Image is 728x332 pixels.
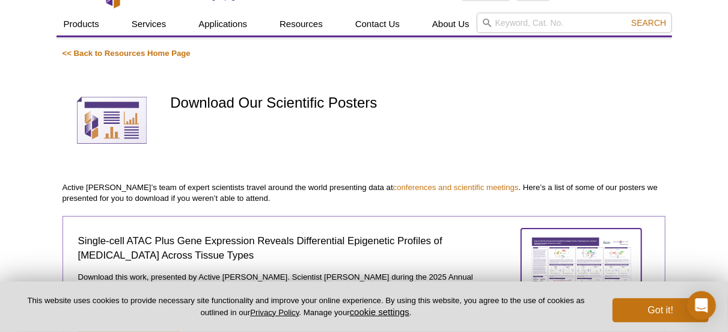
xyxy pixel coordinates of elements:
a: << Back to Resources Home Page [63,49,191,58]
p: This website uses cookies to provide necessary site functionality and improve your online experie... [19,295,593,318]
img: Scientific Posters [63,71,162,170]
h2: Single-cell ATAC Plus Gene Expression Reveals Differential Epigenetic Profiles of [MEDICAL_DATA] ... [78,234,499,263]
img: Single-cell ATAC Plus Gene Expression Reveals Differential Epigenetic Profiles of Macrophages Acr... [521,229,641,326]
a: Privacy Policy [250,308,299,317]
h1: Download Our Scientific Posters [170,95,665,112]
div: Open Intercom Messenger [687,291,716,320]
a: Products [57,13,106,35]
span: Search [631,18,666,28]
button: Search [628,17,670,28]
button: Got it! [613,298,709,322]
button: cookie settings [350,307,409,317]
a: About Us [425,13,477,35]
a: Services [124,13,174,35]
a: Applications [191,13,254,35]
p: Download this work, presented by Active [PERSON_NAME]. Scientist [PERSON_NAME] during the 2025 An... [78,272,499,315]
a: conferences and scientific meetings [393,183,519,192]
a: Resources [272,13,330,35]
input: Keyword, Cat. No. [477,13,672,33]
p: Active [PERSON_NAME]’s team of expert scientists travel around the world presenting data at . Her... [63,182,666,204]
a: Contact Us [348,13,407,35]
a: Single-cell ATAC Plus Gene Expression Reveals Differential Epigenetic Profiles of Macrophages Acr... [521,229,641,329]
